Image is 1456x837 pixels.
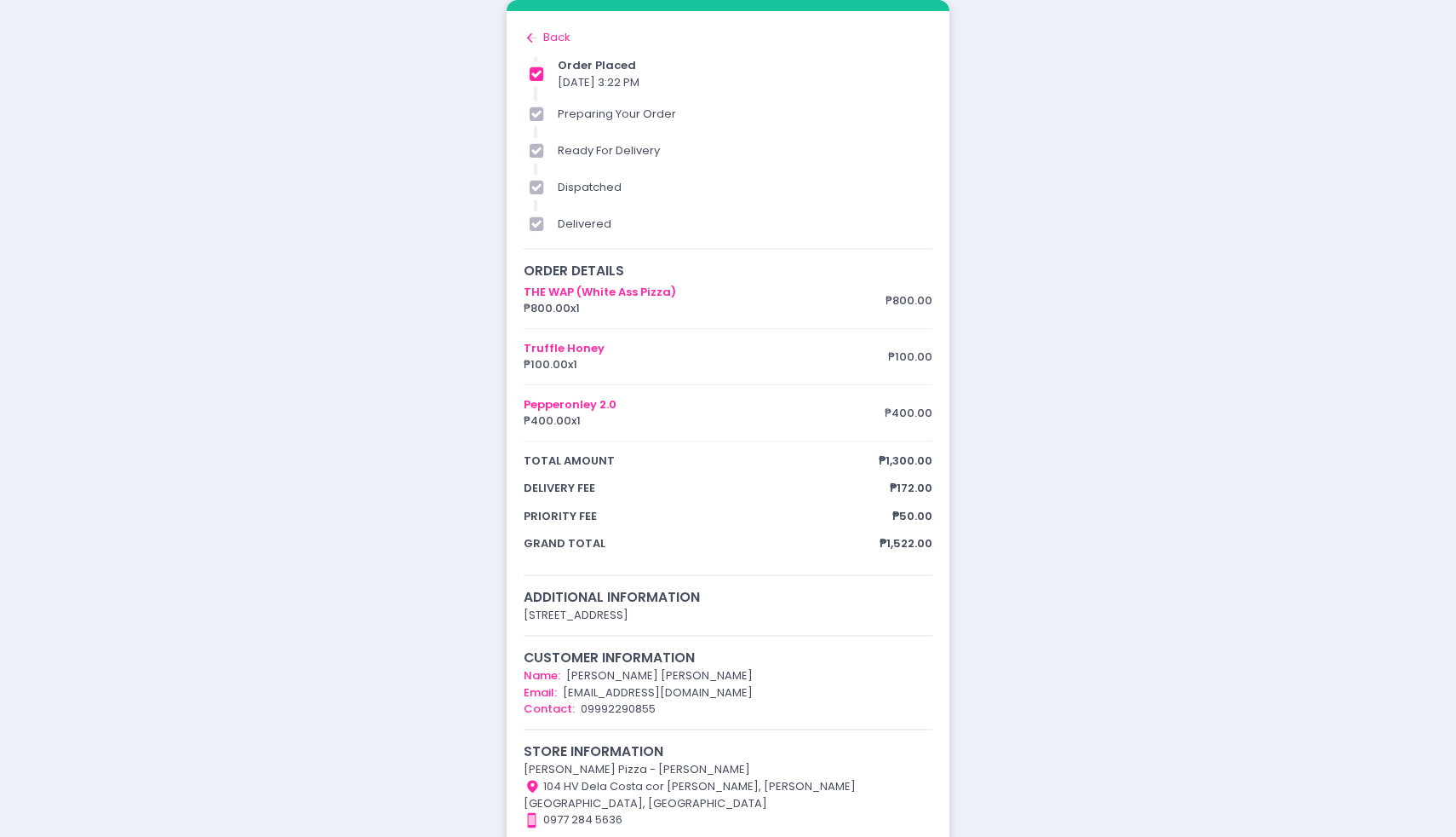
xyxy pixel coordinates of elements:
div: dispatched [558,179,932,196]
div: Back [524,29,932,46]
span: ₱172.00 [890,480,932,497]
div: additional information [524,587,932,607]
span: total amount [524,453,879,470]
div: [EMAIL_ADDRESS][DOMAIN_NAME] [524,684,932,701]
span: ₱50.00 [892,508,932,525]
div: 0977 284 5636 [524,811,932,828]
div: order details [524,261,932,280]
span: ₱1,522.00 [880,535,932,552]
span: delivery fee [524,480,890,497]
span: grand total [524,535,880,552]
span: Email: [524,684,557,701]
span: ₱1,300.00 [879,453,932,470]
span: Contact: [524,701,575,717]
span: priority fee [524,508,892,525]
div: customer information [524,648,932,667]
div: 104 HV Dela Costa cor [PERSON_NAME], [PERSON_NAME][GEOGRAPHIC_DATA], [GEOGRAPHIC_DATA] [524,778,932,812]
div: order placed [558,57,932,74]
div: [PERSON_NAME] [PERSON_NAME] [524,667,932,684]
div: 09992290855 [524,701,932,718]
div: [STREET_ADDRESS] [524,607,932,624]
div: ready for delivery [558,142,932,159]
div: [PERSON_NAME] Pizza - [PERSON_NAME] [524,761,932,778]
div: store information [524,742,932,761]
div: preparing your order [558,106,932,123]
div: delivered [558,216,932,233]
span: [DATE] 3:22 PM [558,74,639,90]
span: Name: [524,667,560,684]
